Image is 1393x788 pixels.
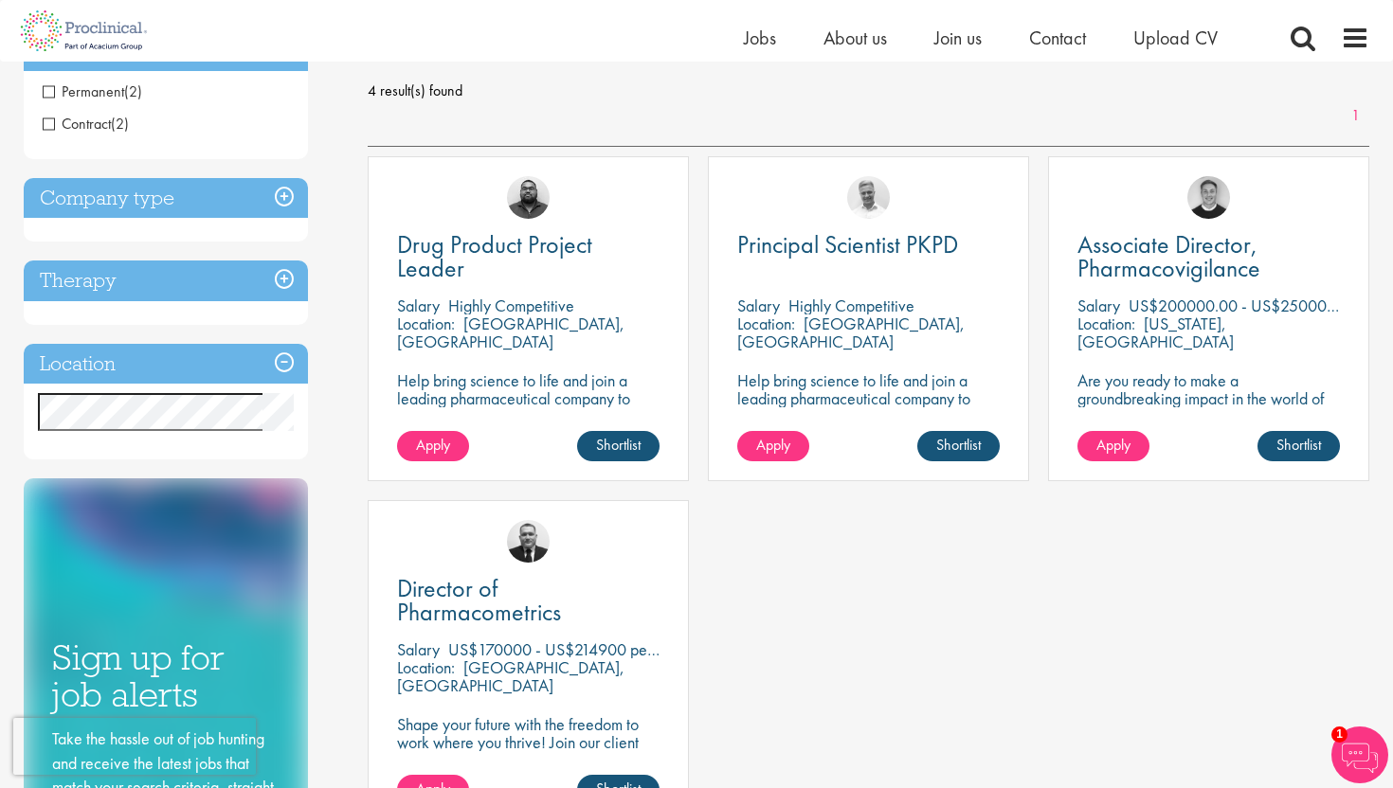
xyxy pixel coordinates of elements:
p: [GEOGRAPHIC_DATA], [GEOGRAPHIC_DATA] [397,656,624,696]
img: Joshua Bye [847,176,890,219]
p: Highly Competitive [788,295,914,316]
span: Apply [1096,435,1131,455]
a: Apply [397,431,469,461]
a: 1 [1342,105,1369,127]
a: Contact [1029,26,1086,50]
img: Jakub Hanas [507,520,550,563]
p: US$170000 - US$214900 per annum [448,638,698,660]
a: Shortlist [917,431,1000,461]
p: Help bring science to life and join a leading pharmaceutical company to play a key role in delive... [397,371,660,461]
span: Principal Scientist PKPD [737,228,958,260]
span: Apply [416,435,450,455]
span: Permanent [43,81,124,101]
a: Jobs [744,26,776,50]
img: Ashley Bennett [507,176,550,219]
a: Director of Pharmacometrics [397,577,660,624]
span: 4 result(s) found [368,77,1370,105]
a: Apply [737,431,809,461]
p: [GEOGRAPHIC_DATA], [GEOGRAPHIC_DATA] [737,313,965,352]
a: Upload CV [1133,26,1218,50]
p: Help bring science to life and join a leading pharmaceutical company to play a key role in delive... [737,371,1000,461]
span: Salary [1077,295,1120,316]
p: [US_STATE], [GEOGRAPHIC_DATA] [1077,313,1234,352]
span: Drug Product Project Leader [397,228,592,284]
span: Salary [397,295,440,316]
img: Chatbot [1331,726,1388,783]
h3: Company type [24,178,308,219]
p: Highly Competitive [448,295,574,316]
a: Principal Scientist PKPD [737,233,1000,257]
a: Associate Director, Pharmacovigilance [1077,233,1340,280]
p: [GEOGRAPHIC_DATA], [GEOGRAPHIC_DATA] [397,313,624,352]
span: Location: [397,656,455,678]
a: Apply [1077,431,1149,461]
a: Join us [934,26,982,50]
h3: Therapy [24,260,308,301]
h3: Sign up for job alerts [52,639,280,712]
a: Drug Product Project Leader [397,233,660,280]
h3: Location [24,344,308,385]
a: Shortlist [577,431,660,461]
span: 1 [1331,726,1348,743]
span: Location: [1077,313,1135,334]
span: Permanent [43,81,142,101]
span: Contract [43,114,111,134]
a: Shortlist [1257,431,1340,461]
span: Contract [43,114,129,134]
span: Director of Pharmacometrics [397,572,561,628]
iframe: reCAPTCHA [13,718,256,775]
span: Location: [397,313,455,334]
span: Salary [397,638,440,660]
img: Bo Forsen [1187,176,1230,219]
span: Apply [756,435,790,455]
a: About us [823,26,887,50]
span: Associate Director, Pharmacovigilance [1077,228,1260,284]
span: (2) [111,114,129,134]
p: Shape your future with the freedom to work where you thrive! Join our client with this Director p... [397,715,660,787]
p: Are you ready to make a groundbreaking impact in the world of biotechnology? Join a growing compa... [1077,371,1340,461]
span: Salary [737,295,780,316]
span: Location: [737,313,795,334]
span: (2) [124,81,142,101]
